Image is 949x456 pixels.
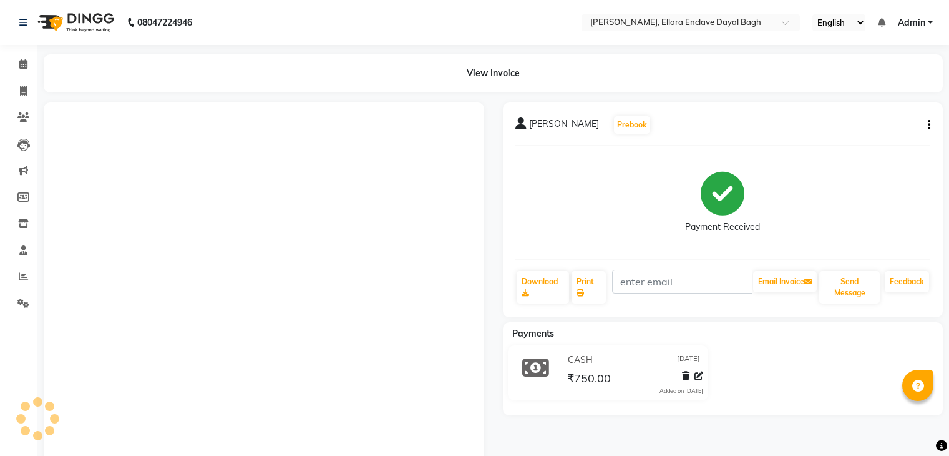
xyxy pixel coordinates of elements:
span: CASH [568,354,593,367]
a: Feedback [885,271,929,292]
input: enter email [612,270,752,294]
b: 08047224946 [137,5,192,40]
span: Payments [512,328,554,339]
img: logo [32,5,117,40]
div: View Invoice [44,54,943,92]
span: [PERSON_NAME] [529,117,599,135]
a: Print [572,271,606,304]
button: Send Message [819,271,880,304]
div: Added on [DATE] [659,387,703,395]
span: [DATE] [677,354,700,367]
button: Prebook [614,116,650,134]
button: Email Invoice [753,271,817,292]
iframe: chat widget [897,406,937,444]
span: Admin [898,16,925,29]
span: ₹750.00 [567,371,611,389]
div: Payment Received [685,221,760,234]
a: Download [517,271,570,304]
